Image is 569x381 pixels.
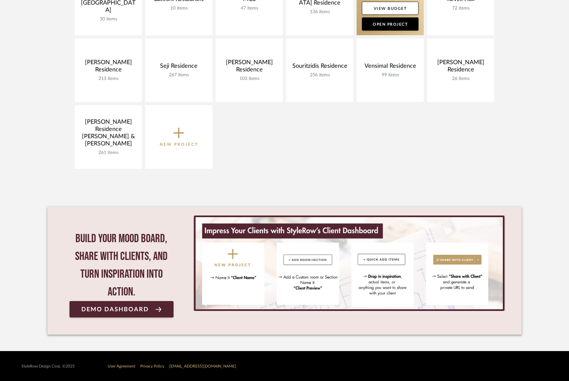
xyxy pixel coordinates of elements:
a: Privacy Policy [140,364,164,368]
a: [EMAIL_ADDRESS][DOMAIN_NAME] [169,364,236,368]
div: [PERSON_NAME] Residence [80,59,137,76]
div: 267 items [150,72,207,78]
div: [PERSON_NAME] Residence [PERSON_NAME] & [PERSON_NAME] [80,118,137,150]
a: User Agreement [108,364,135,368]
div: Build your mood board, share with clients, and turn inspiration into action. [69,230,174,301]
p: New Project [160,141,198,148]
a: Open Project [362,17,419,31]
div: [PERSON_NAME] Residence [432,59,489,76]
div: 103 items [221,76,278,82]
div: Vensimal Residence [362,63,419,72]
div: 30 items [80,16,137,22]
span: Demo Dashboard [81,306,149,313]
div: 26 items [432,76,489,82]
div: StyleRow Design Corp. ©2025 [21,364,75,369]
div: 213 items [80,76,137,82]
a: View Budget [362,2,419,15]
div: Seji Residence [150,63,207,72]
div: 0 [193,216,505,311]
div: Souritzidis Residence [291,63,348,72]
div: 261 items [80,150,137,156]
div: 72 items [432,6,489,11]
button: New Project [145,105,212,169]
a: Demo Dashboard [69,301,174,317]
div: 256 items [291,72,348,78]
div: 136 items [291,9,348,15]
div: 99 items [362,72,419,78]
img: StyleRow_Client_Dashboard_Banner__1_.png [196,217,503,309]
div: 47 items [221,6,278,11]
div: [PERSON_NAME] Residence [221,59,278,76]
div: 10 items [150,6,207,11]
